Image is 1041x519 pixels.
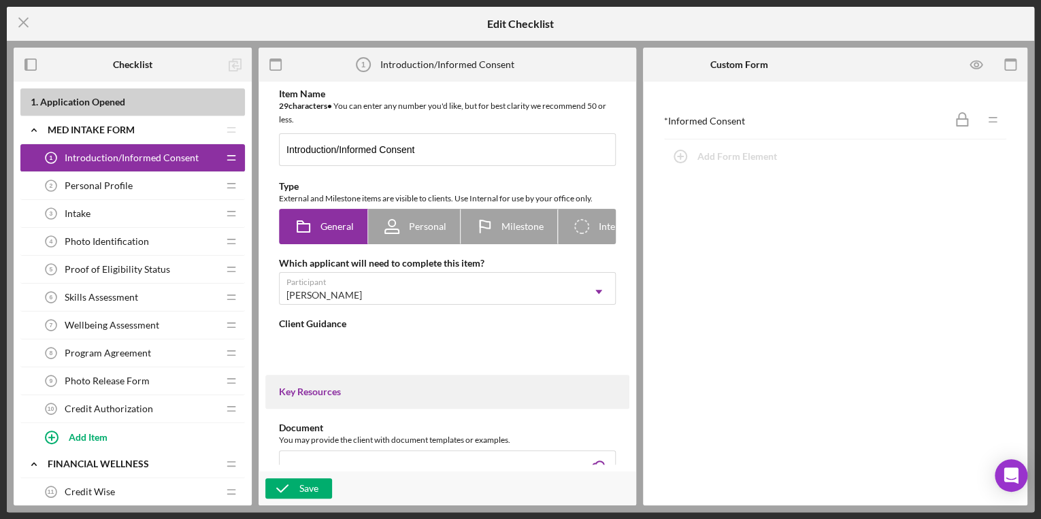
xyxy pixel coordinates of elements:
[50,322,53,329] tspan: 7
[265,478,332,499] button: Save
[279,99,616,127] div: You can enter any number you'd like, but for best clarity we recommend 50 or less.
[40,96,125,107] span: Application Opened
[279,101,332,111] b: 29 character s •
[50,294,53,301] tspan: 6
[69,424,108,450] div: Add Item
[279,181,616,192] div: Type
[65,348,151,358] span: Program Agreement
[501,221,544,232] span: Milestone
[50,350,53,356] tspan: 8
[380,59,514,70] div: Introduction/Informed Consent
[664,116,945,127] div: * Informed Consent
[65,292,138,303] span: Skills Assessment
[34,423,245,450] button: Add Item
[113,59,152,70] b: Checklist
[599,221,632,232] span: Internal
[65,375,150,386] span: Photo Release Form
[487,18,554,30] h5: Edit Checklist
[663,143,791,170] button: Add Form Element
[279,88,616,99] div: Item Name
[409,221,446,232] span: Personal
[48,458,218,469] div: Financial Wellness
[65,403,153,414] span: Credit Authorization
[279,422,616,433] div: Document
[65,208,90,219] span: Intake
[48,124,218,135] div: MED Intake Form
[50,182,53,189] tspan: 2
[320,221,354,232] span: General
[279,433,616,447] div: You may provide the client with document templates or examples.
[995,459,1027,492] div: Open Intercom Messenger
[279,258,616,269] div: Which applicant will need to complete this item?
[710,59,768,70] b: Custom Form
[65,486,115,497] span: Credit Wise
[50,378,53,384] tspan: 9
[65,236,149,247] span: Photo Identification
[65,320,159,331] span: Wellbeing Assessment
[286,290,362,301] div: [PERSON_NAME]
[279,386,616,397] div: Key Resources
[299,478,318,499] div: Save
[50,266,53,273] tspan: 5
[65,180,133,191] span: Personal Profile
[65,152,199,163] span: Introduction/Informed Consent
[361,61,365,69] tspan: 1
[50,238,53,245] tspan: 4
[31,96,38,107] span: 1 .
[279,318,616,329] div: Client Guidance
[48,405,54,412] tspan: 10
[65,264,170,275] span: Proof of Eligibility Status
[50,154,53,161] tspan: 1
[279,192,616,205] div: External and Milestone items are visible to clients. Use Internal for use by your office only.
[48,488,54,495] tspan: 11
[50,210,53,217] tspan: 3
[697,143,777,170] div: Add Form Element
